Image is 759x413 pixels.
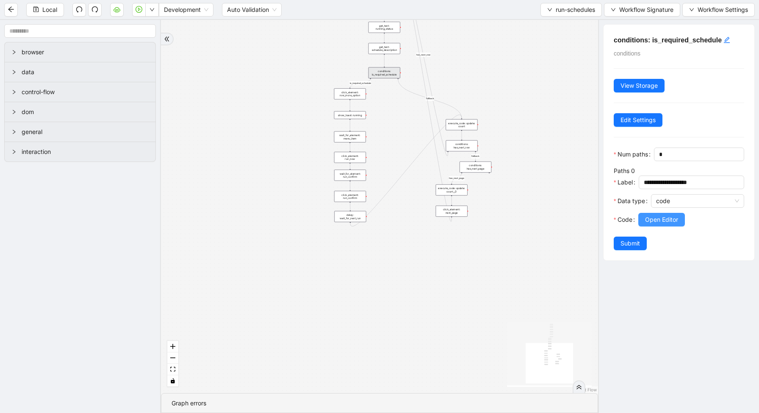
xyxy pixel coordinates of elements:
[556,5,595,14] span: run-schedules
[620,239,640,248] span: Submit
[22,147,149,156] span: interaction
[8,6,14,13] span: arrow-left
[334,111,366,119] div: show_toast: running
[4,3,18,17] button: arrow-left
[11,129,17,134] span: right
[576,384,582,390] span: double-right
[398,79,462,118] g: Edge from conditions: is_required_schedule to execute_code: update: count
[645,215,678,224] span: Open Editor
[76,6,83,13] span: undo
[91,6,98,13] span: redo
[436,206,468,217] div: click_element: next_page
[618,178,633,187] span: Label
[334,170,366,181] div: wait_for_element: run_confirm
[22,67,149,77] span: data
[618,215,632,224] span: Code
[349,79,371,87] g: Edge from conditions: is_required_schedule to click_element: row_more_option
[334,191,366,202] div: click_element: run_confirm
[723,35,730,45] div: click to edit id
[368,22,400,33] div: get_text: running_status
[11,149,17,154] span: right
[136,6,142,13] span: play-circle
[334,88,366,99] div: click_element: row_more_option
[164,3,208,16] span: Development
[172,399,587,408] div: Graph errors
[11,89,17,95] span: right
[487,176,492,181] span: plus-circle
[22,107,149,117] span: dom
[5,102,155,122] div: dom
[334,152,366,163] div: click_element: run_now
[638,213,685,226] button: Open Editor
[167,375,178,387] button: toggle interactivity
[446,140,478,151] div: conditions: has_next_row
[22,127,149,137] span: general
[368,67,400,78] div: conditions: is_required_schedule
[611,7,616,12] span: down
[436,184,468,195] div: execute_code: update: count__0
[114,6,120,13] span: cloud-server
[446,119,477,130] div: execute_code: update: count
[689,7,694,12] span: down
[540,3,602,17] button: downrun-schedules
[132,3,146,17] button: play-circle
[604,3,680,17] button: downWorkflow Signature
[72,3,86,17] button: undo
[618,196,645,206] span: Data type
[33,6,39,12] span: save
[42,5,57,14] span: Local
[547,7,552,12] span: down
[334,211,366,222] div: delay: wait_for_next_run
[167,341,178,352] button: zoom in
[5,142,155,162] div: interaction
[620,115,656,125] span: Edit Settings
[167,364,178,375] button: fit view
[26,3,64,17] button: saveLocal
[620,81,658,90] span: View Storage
[614,113,662,127] button: Edit Settings
[5,62,155,82] div: data
[11,109,17,114] span: right
[22,87,149,97] span: control-flow
[368,43,400,54] div: get_text: schedule_description
[167,352,178,364] button: zoom out
[5,42,155,62] div: browser
[88,3,102,17] button: redo
[460,162,491,173] div: conditions: has_next_pageplus-circle
[460,162,491,173] div: conditions: has_next_page
[614,35,744,45] h5: conditions: is_required_schedule
[11,50,17,55] span: right
[614,50,640,57] span: conditions
[164,36,170,42] span: double-right
[698,5,748,14] span: Workflow Settings
[618,150,648,159] span: Num paths
[150,7,155,12] span: down
[723,36,730,43] span: edit
[145,3,159,17] button: down
[656,195,739,207] span: code
[682,3,755,17] button: downWorkflow Settings
[350,115,462,226] g: Edge from delay: wait_for_next_run to execute_code: update: count
[334,131,366,142] div: wait_for_element: menu_item
[227,3,277,16] span: Auto Validation
[11,70,17,75] span: right
[614,79,665,92] button: View Storage
[614,237,647,250] button: Submit
[22,47,149,57] span: browser
[575,387,597,392] a: React Flow attribution
[619,5,673,14] span: Workflow Signature
[5,82,155,102] div: control-flow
